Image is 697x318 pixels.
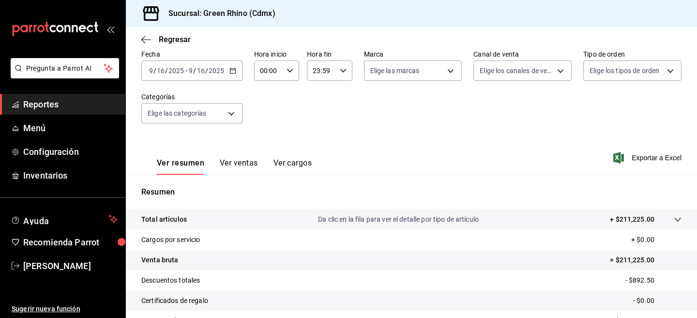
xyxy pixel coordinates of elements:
[148,108,207,118] span: Elige las categorías
[23,259,118,273] span: [PERSON_NAME]
[141,186,682,198] p: Resumen
[625,275,682,286] p: - $892.50
[473,51,572,58] label: Canal de venta
[168,67,184,75] input: ----
[318,214,479,225] p: Da clic en la fila para ver el detalle por tipo de artículo
[273,158,312,175] button: Ver cargos
[23,121,118,135] span: Menú
[364,51,462,58] label: Marca
[141,93,242,100] label: Categorías
[141,296,208,306] p: Certificados de regalo
[11,58,119,78] button: Pregunta a Parrot AI
[610,255,682,265] p: = $211,225.00
[307,51,352,58] label: Hora fin
[23,98,118,111] span: Reportes
[141,235,200,245] p: Cargos por servicio
[141,214,187,225] p: Total artículos
[480,66,554,76] span: Elige los canales de venta
[631,235,682,245] p: + $0.00
[23,213,105,225] span: Ayuda
[583,51,682,58] label: Tipo de orden
[254,51,299,58] label: Hora inicio
[161,8,275,19] h3: Sucursal: Green Rhino (Cdmx)
[615,152,682,164] button: Exportar a Excel
[208,67,225,75] input: ----
[12,304,118,314] span: Sugerir nueva función
[159,35,191,44] span: Regresar
[220,158,258,175] button: Ver ventas
[185,67,187,75] span: -
[141,51,242,58] label: Fecha
[590,66,659,76] span: Elige los tipos de orden
[26,63,104,74] span: Pregunta a Parrot AI
[141,255,178,265] p: Venta bruta
[205,67,208,75] span: /
[157,158,312,175] div: navigation tabs
[197,67,205,75] input: --
[370,66,420,76] span: Elige las marcas
[153,67,156,75] span: /
[23,169,118,182] span: Inventarios
[7,70,119,80] a: Pregunta a Parrot AI
[610,214,654,225] p: + $211,225.00
[149,67,153,75] input: --
[141,35,191,44] button: Regresar
[165,67,168,75] span: /
[157,158,204,175] button: Ver resumen
[23,145,118,158] span: Configuración
[141,275,200,286] p: Descuentos totales
[23,236,118,249] span: Recomienda Parrot
[106,25,114,33] button: open_drawer_menu
[193,67,196,75] span: /
[156,67,165,75] input: --
[188,67,193,75] input: --
[633,296,682,306] p: - $0.00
